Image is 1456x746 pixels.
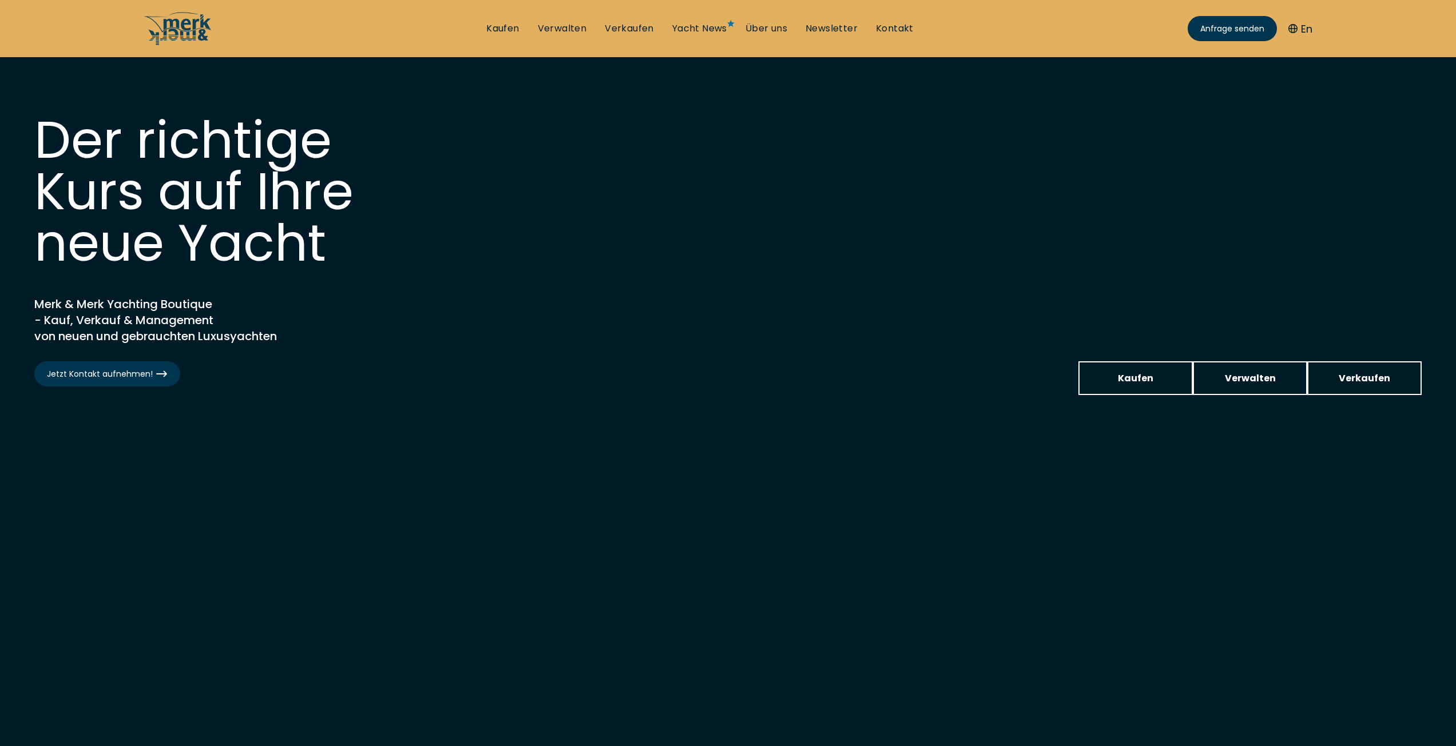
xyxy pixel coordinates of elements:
a: Verkaufen [605,22,654,35]
a: Verwalten [538,22,587,35]
a: Verwalten [1193,361,1307,395]
a: Über uns [745,22,787,35]
span: Jetzt Kontakt aufnehmen! [47,368,168,380]
a: Verkaufen [1307,361,1422,395]
a: Jetzt Kontakt aufnehmen! [34,361,180,386]
span: Verwalten [1225,371,1276,385]
a: Yacht News [672,22,727,35]
a: Newsletter [806,22,858,35]
a: Kaufen [486,22,519,35]
a: Kontakt [876,22,914,35]
h2: Merk & Merk Yachting Boutique - Kauf, Verkauf & Management von neuen und gebrauchten Luxusyachten [34,296,320,344]
span: Anfrage senden [1200,23,1264,35]
button: En [1288,21,1312,37]
span: Kaufen [1118,371,1153,385]
a: Kaufen [1078,361,1193,395]
span: Verkaufen [1339,371,1390,385]
h1: Der richtige Kurs auf Ihre neue Yacht [34,114,378,269]
a: Anfrage senden [1188,16,1277,41]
